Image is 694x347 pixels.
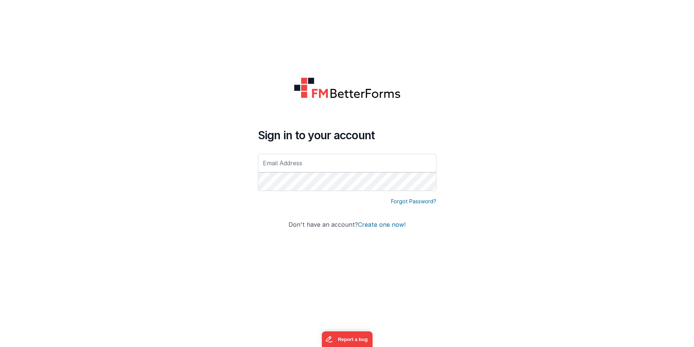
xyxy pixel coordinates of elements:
a: Forgot Password? [391,198,436,205]
input: Email Address [258,154,436,172]
h4: Sign in to your account [258,128,436,142]
h4: Don't have an account? [258,222,436,228]
iframe: Marker.io feedback button [322,331,372,347]
button: Create one now! [358,222,406,228]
